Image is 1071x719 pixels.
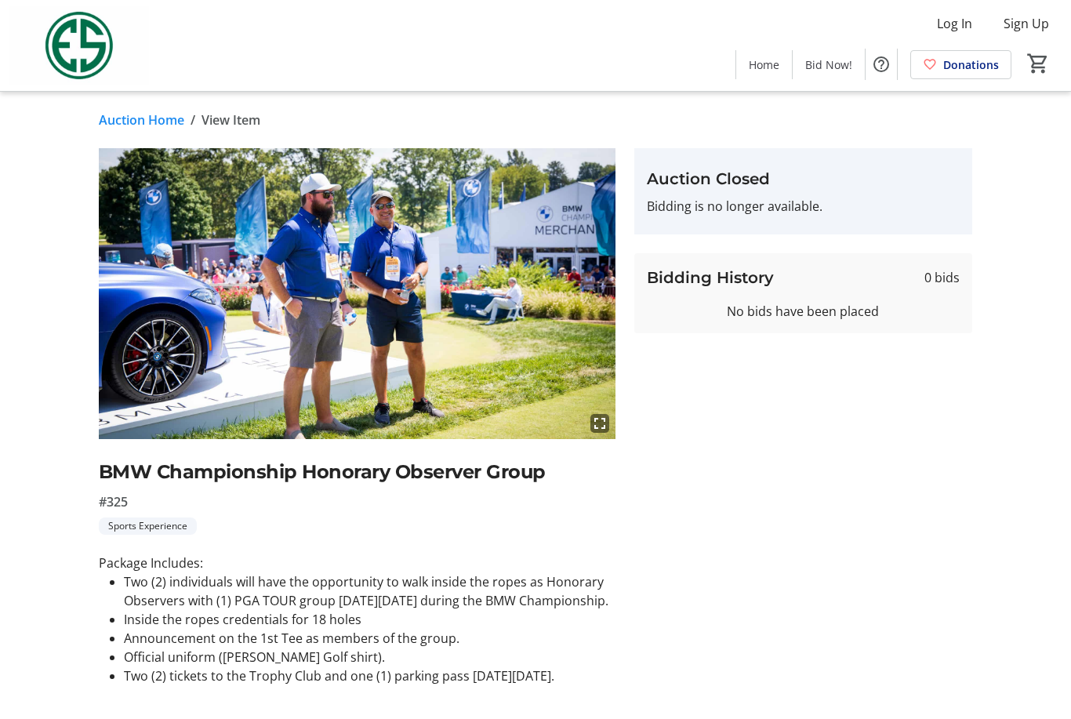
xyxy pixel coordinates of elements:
button: Log In [924,11,985,36]
button: Help [866,49,897,80]
h3: Auction Closed [647,167,960,191]
span: Home [749,56,779,73]
h2: BMW Championship Honorary Observer Group [99,458,615,486]
div: No bids have been placed [647,302,960,321]
a: Home [736,50,792,79]
p: Package Includes: [99,554,615,572]
a: Auction Home [99,111,184,129]
li: Official uniform ([PERSON_NAME] Golf shirt). [124,648,615,666]
li: Announcement on the 1st Tee as members of the group. [124,629,615,648]
span: Bid Now! [805,56,852,73]
tr-label-badge: Sports Experience [99,517,197,535]
button: Cart [1024,49,1052,78]
span: Donations [943,56,999,73]
mat-icon: fullscreen [590,414,609,433]
span: Sign Up [1004,14,1049,33]
li: Two (2) individuals will have the opportunity to walk inside the ropes as Honorary Observers with... [124,572,615,610]
img: Evans Scholars Foundation's Logo [9,6,149,85]
span: 0 bids [924,268,960,287]
li: Inside the ropes credentials for 18 holes [124,610,615,629]
img: Image [99,148,615,439]
a: Bid Now! [793,50,865,79]
h3: Bidding History [647,266,774,289]
span: #325 [99,492,128,511]
span: / [191,111,195,129]
button: Sign Up [991,11,1062,36]
li: Two (2) tickets to the Trophy Club and one (1) parking pass [DATE][DATE]. [124,666,615,685]
a: Donations [910,50,1011,79]
p: Bidding is no longer available. [647,197,960,216]
span: View Item [201,111,260,129]
span: Log In [937,14,972,33]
